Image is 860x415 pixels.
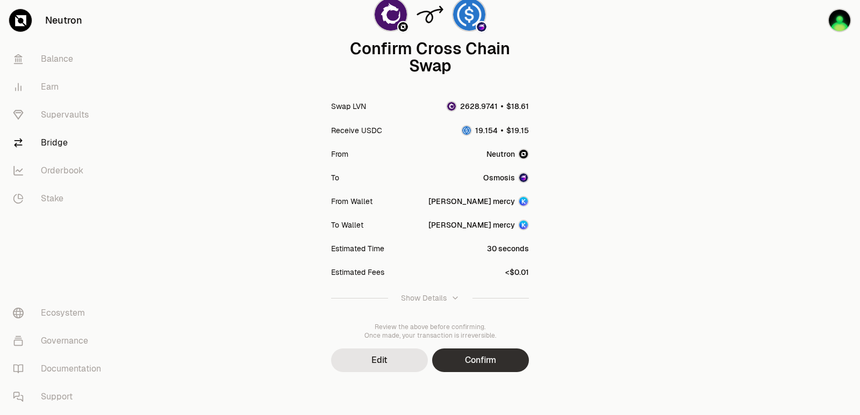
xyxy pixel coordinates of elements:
[331,267,384,278] div: Estimated Fees
[487,243,529,254] div: 30 seconds
[428,196,529,207] button: [PERSON_NAME] mercy
[331,101,366,112] div: Swap LVN
[518,220,529,230] img: Account Image
[4,157,116,185] a: Orderbook
[477,22,486,32] img: Osmosis Logo
[518,149,529,159] img: Neutron Logo
[486,149,515,159] span: Neutron
[505,267,529,278] div: <$0.01
[4,327,116,355] a: Governance
[4,45,116,73] a: Balance
[398,22,408,32] img: Neutron Logo
[428,220,529,230] button: [PERSON_NAME] mercy
[331,196,372,207] div: From Wallet
[331,40,529,75] div: Confirm Cross Chain Swap
[828,9,851,32] img: sandy mercy
[331,348,428,372] button: Edit
[428,220,515,230] div: [PERSON_NAME] mercy
[518,196,529,207] img: Account Image
[432,348,529,372] button: Confirm
[4,129,116,157] a: Bridge
[331,125,382,136] div: Receive USDC
[4,299,116,327] a: Ecosystem
[331,243,384,254] div: Estimated Time
[4,73,116,101] a: Earn
[462,126,471,135] img: USDC Logo
[331,284,529,312] button: Show Details
[518,172,529,183] img: Osmosis Logo
[331,172,339,183] div: To
[331,149,348,159] div: From
[4,383,116,411] a: Support
[4,185,116,213] a: Stake
[447,102,456,111] img: LVN Logo
[401,293,447,303] div: Show Details
[4,355,116,383] a: Documentation
[331,220,363,230] div: To Wallet
[331,323,529,340] div: Review the above before confirming. Once made, your transaction is irreversible.
[483,172,515,183] span: Osmosis
[4,101,116,129] a: Supervaults
[428,196,515,207] div: [PERSON_NAME] mercy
